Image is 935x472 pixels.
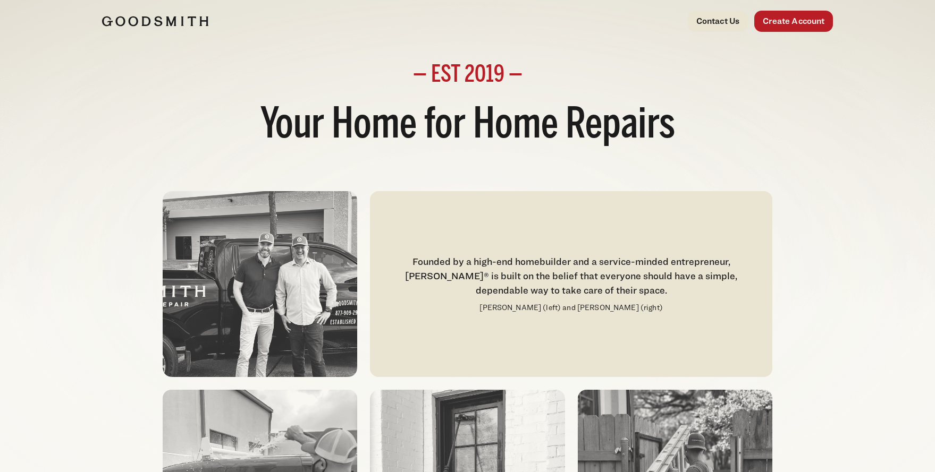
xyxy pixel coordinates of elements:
[479,302,662,314] p: [PERSON_NAME] (left) and [PERSON_NAME] (right)
[383,254,759,297] div: Founded by a high-end homebuilder and a service-minded entrepreneur, [PERSON_NAME]® is built on t...
[754,11,833,32] a: Create Account
[102,64,833,87] h2: — EST 2019 —
[688,11,748,32] a: Contact Us
[102,16,208,27] img: Goodsmith
[102,100,833,153] h1: Your Home for Home Repairs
